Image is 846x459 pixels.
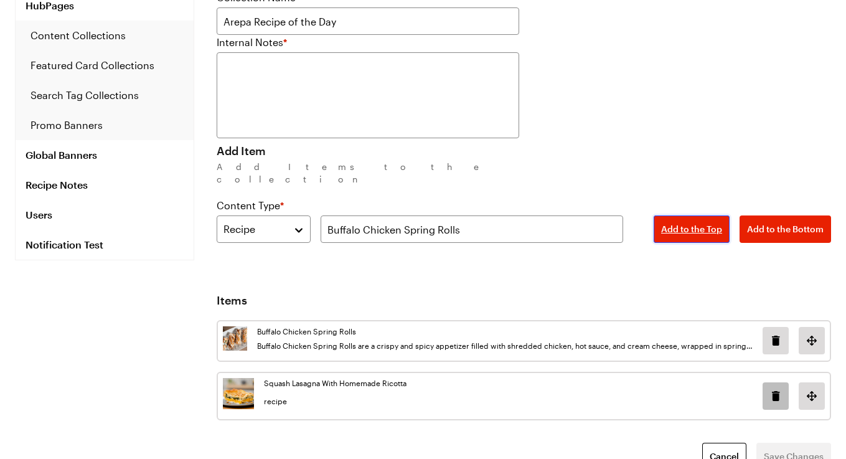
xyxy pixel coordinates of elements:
button: Add to the Top [654,215,730,243]
p: Buffalo Chicken Spring Rolls are a crispy and spicy appetizer filled with shredded chicken, hot s... [257,341,753,355]
p: Buffalo Chicken Spring Rolls [257,326,753,341]
button: Recipe [217,215,311,243]
span: Add to the Bottom [747,223,824,235]
p: recipe [264,396,407,414]
h3: Items [217,293,831,308]
span: Recipe [223,222,255,237]
a: Search Tag Collections [16,80,194,110]
button: Move position of image in position 0 [799,327,825,354]
a: Recipe Notes [16,170,194,200]
a: Notification Test [16,230,194,260]
a: Content Collections [16,21,194,50]
p: Add Items to the collection [217,161,626,186]
a: Featured Card Collections [16,50,194,80]
button: Delete image in position 1 [763,382,789,410]
button: Delete image in position 0 [763,327,789,354]
span: Add to the Top [661,223,722,235]
button: Add to the Bottom [740,215,831,243]
a: Users [16,200,194,230]
h3: Add Item [217,143,626,158]
label: Content Type [217,198,284,213]
a: Global Banners [16,140,194,170]
a: Promo Banners [16,110,194,140]
label: Internal Notes [217,35,287,50]
p: Squash Lasagna With Homemade Ricotta [264,378,407,396]
input: Search for content name [321,215,623,243]
button: Move position of image in position 1 [799,382,825,410]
